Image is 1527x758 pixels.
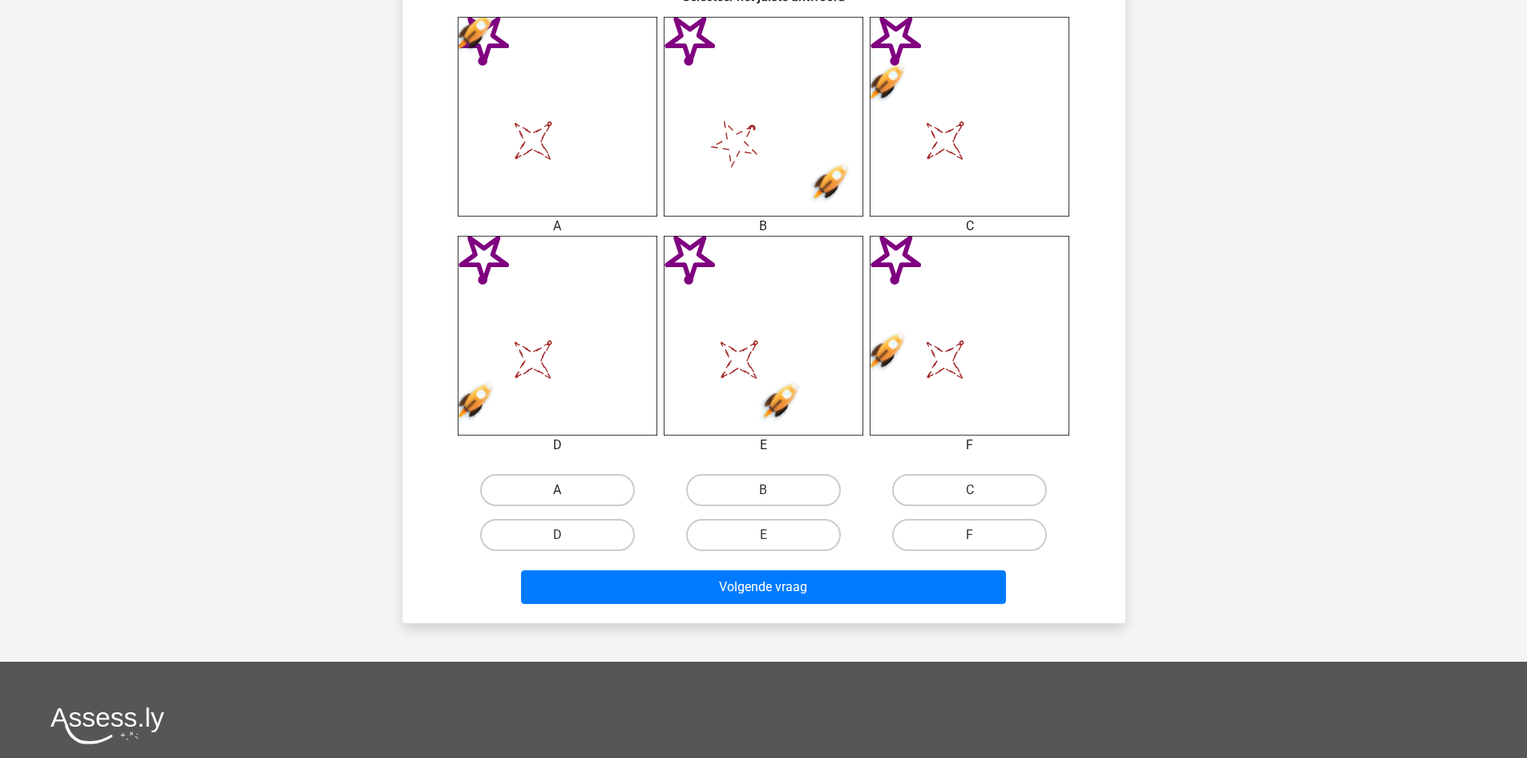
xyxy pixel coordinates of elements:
label: A [480,474,635,506]
div: D [446,436,669,455]
div: E [652,436,875,455]
div: A [446,217,669,236]
div: C [858,217,1081,236]
label: E [686,519,841,551]
label: F [892,519,1047,551]
label: B [686,474,841,506]
div: F [858,436,1081,455]
label: C [892,474,1047,506]
button: Volgende vraag [521,570,1006,604]
label: D [480,519,635,551]
img: Assessly logo [50,707,164,744]
div: B [652,217,875,236]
